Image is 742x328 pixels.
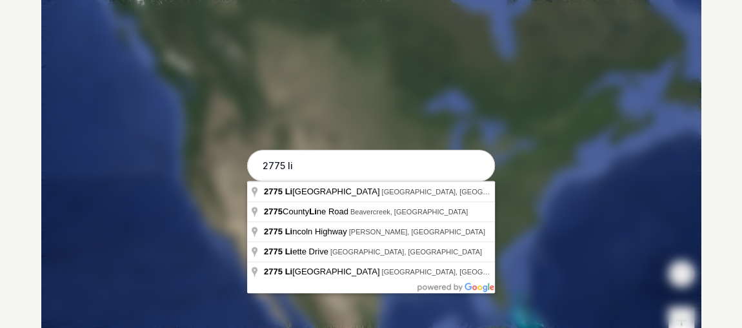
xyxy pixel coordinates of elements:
[350,208,468,216] span: Beavercreek, [GEOGRAPHIC_DATA]
[264,207,350,216] span: County ne Road
[285,227,293,236] span: Li
[349,228,485,236] span: [PERSON_NAME], [GEOGRAPHIC_DATA]
[247,150,495,182] input: Enter your address to get started
[264,267,381,276] span: [GEOGRAPHIC_DATA]
[330,248,482,256] span: [GEOGRAPHIC_DATA], [GEOGRAPHIC_DATA]
[381,188,533,196] span: [GEOGRAPHIC_DATA], [GEOGRAPHIC_DATA]
[264,207,283,216] span: 2775
[309,207,317,216] span: Li
[381,268,533,276] span: [GEOGRAPHIC_DATA], [GEOGRAPHIC_DATA]
[264,187,381,196] span: [GEOGRAPHIC_DATA]
[264,187,283,196] span: 2775
[285,187,293,196] span: Li
[264,247,283,256] span: 2775
[264,227,349,236] span: ncoln Highway
[264,267,292,276] span: 2775 Li
[264,247,330,256] span: ette Drive
[285,247,293,256] span: Li
[264,227,283,236] span: 2775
